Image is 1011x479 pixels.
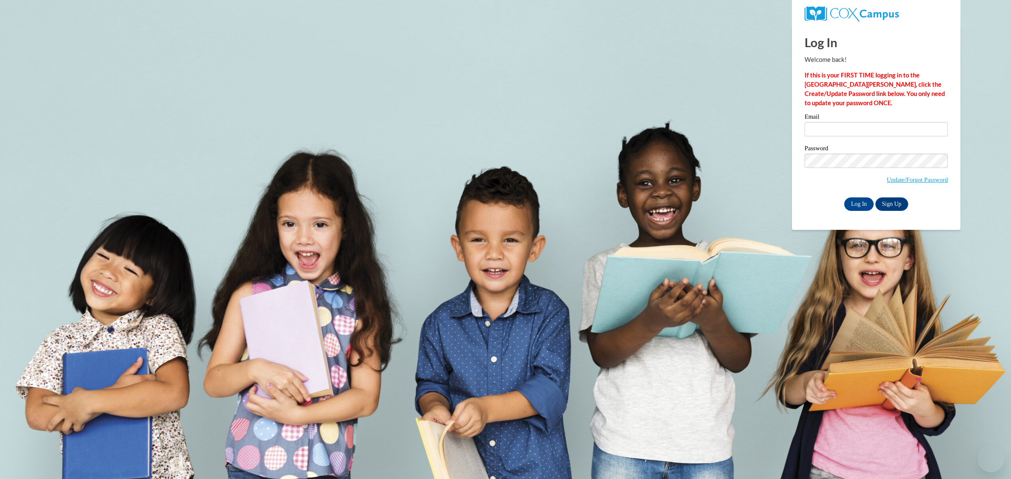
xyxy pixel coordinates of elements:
a: Update/Forgot Password [887,176,948,183]
label: Email [805,114,948,122]
strong: If this is your FIRST TIME logging in to the [GEOGRAPHIC_DATA][PERSON_NAME], click the Create/Upd... [805,72,945,106]
p: Welcome back! [805,55,948,64]
a: Sign Up [875,197,908,211]
label: Password [805,145,948,154]
h1: Log In [805,34,948,51]
a: COX Campus [805,6,948,21]
input: Log In [844,197,874,211]
iframe: Button to launch messaging window [977,445,1004,472]
img: COX Campus [805,6,899,21]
